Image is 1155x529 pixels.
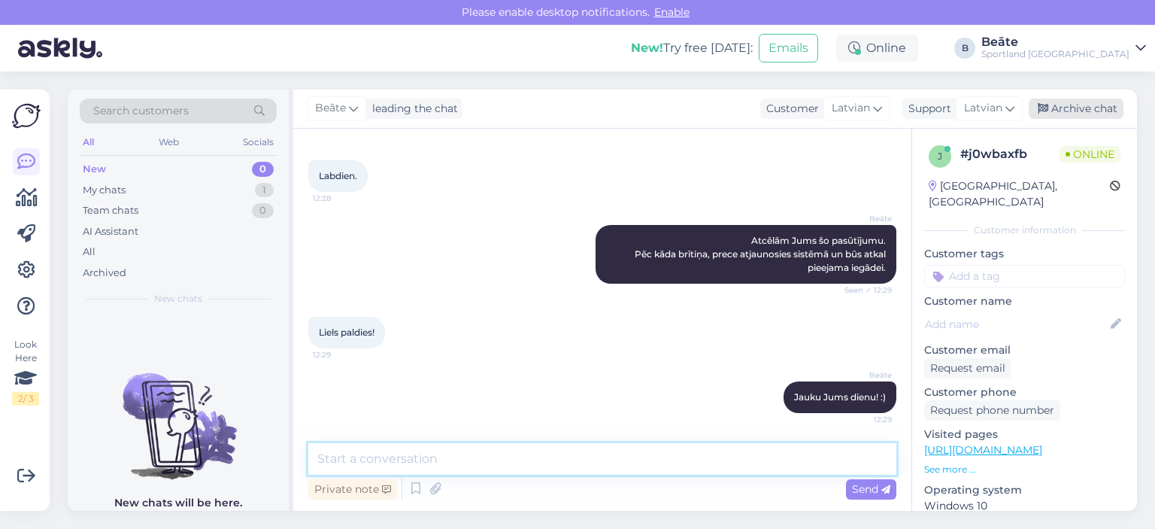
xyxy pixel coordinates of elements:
[835,213,892,224] span: Beāte
[924,443,1042,457] a: [URL][DOMAIN_NAME]
[156,132,182,152] div: Web
[319,327,374,338] span: Liels paldies!
[68,346,289,482] img: No chats
[252,162,274,177] div: 0
[759,34,818,62] button: Emails
[924,482,1125,498] p: Operating system
[954,38,975,59] div: B
[981,48,1129,60] div: Sportland [GEOGRAPHIC_DATA]
[924,246,1125,262] p: Customer tags
[964,100,1002,117] span: Latvian
[83,245,95,260] div: All
[836,35,918,62] div: Online
[924,427,1125,442] p: Visited pages
[924,265,1125,287] input: Add a tag
[366,101,458,117] div: leading the chat
[924,342,1125,358] p: Customer email
[981,36,1146,60] a: BeāteSportland [GEOGRAPHIC_DATA]
[924,385,1125,400] p: Customer phone
[835,284,892,296] span: Seen ✓ 12:29
[80,132,97,152] div: All
[835,414,892,425] span: 12:29
[313,349,369,360] span: 12:29
[631,41,663,55] b: New!
[650,5,694,19] span: Enable
[1029,99,1123,119] div: Archive chat
[924,223,1125,237] div: Customer information
[83,224,138,239] div: AI Assistant
[83,203,138,218] div: Team chats
[315,100,346,117] span: Beāte
[924,498,1125,514] p: Windows 10
[12,338,39,406] div: Look Here
[12,392,39,406] div: 2 / 3
[929,178,1110,210] div: [GEOGRAPHIC_DATA], [GEOGRAPHIC_DATA]
[794,391,886,403] span: Jauku Jums dienu! :)
[835,369,892,381] span: Beāte
[631,39,753,57] div: Try free [DATE]:
[938,150,942,162] span: j
[83,162,106,177] div: New
[93,103,189,119] span: Search customers
[635,235,888,273] span: Atcēlām Jums šo pasūtījumu. Pēc kāda brītiņa, prece atjaunosies sistēmā un būs atkal pieejama ieg...
[981,36,1129,48] div: Beāte
[255,183,274,198] div: 1
[12,102,41,130] img: Askly Logo
[83,183,126,198] div: My chats
[852,482,890,496] span: Send
[319,170,357,181] span: Labdien.
[960,145,1060,163] div: # j0wbaxfb
[240,132,277,152] div: Socials
[760,101,819,117] div: Customer
[832,100,870,117] span: Latvian
[313,193,369,204] span: 12:28
[83,266,126,281] div: Archived
[924,293,1125,309] p: Customer name
[924,400,1060,421] div: Request phone number
[924,463,1125,476] p: See more ...
[154,292,202,306] span: New chats
[1060,146,1120,163] span: Online
[308,479,397,500] div: Private note
[252,203,274,218] div: 0
[924,358,1011,379] div: Request email
[902,101,951,117] div: Support
[114,495,242,511] p: New chats will be here.
[925,316,1108,333] input: Add name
